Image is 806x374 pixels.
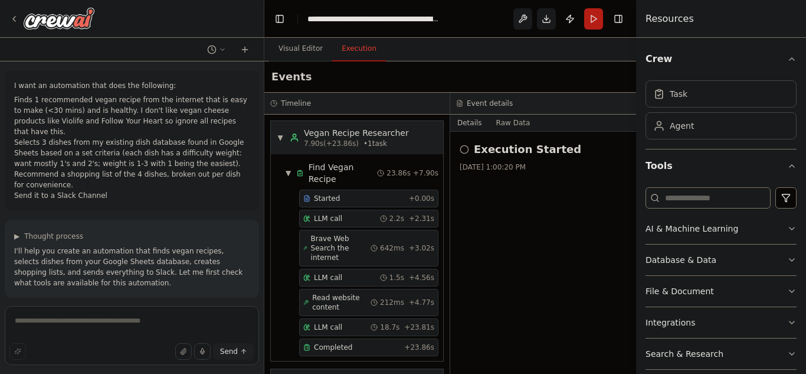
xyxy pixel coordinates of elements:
button: Improve this prompt [9,343,26,360]
span: Find Vegan Recipe [309,161,378,185]
span: 1.5s [389,273,404,282]
span: 212ms [380,298,404,307]
h2: Events [271,69,312,85]
span: Completed [314,343,352,352]
button: Visual Editor [269,37,332,61]
span: ▶ [14,232,19,241]
span: LLM call [314,323,342,332]
span: + 3.02s [409,243,434,253]
div: Vegan Recipe Researcher [304,127,409,139]
span: LLM call [314,273,342,282]
span: + 4.77s [409,298,434,307]
button: Click to speak your automation idea [194,343,211,360]
p: I'll help you create an automation that finds vegan recipes, selects dishes from your Google Shee... [14,246,250,288]
div: Integrations [646,317,695,329]
button: Hide right sidebar [610,11,627,27]
span: + 4.56s [409,273,434,282]
button: Switch to previous chat [202,43,231,57]
li: Selects 3 dishes from my existing dish database found in Google Sheets based on a set criteria (e... [14,137,250,169]
button: Raw Data [489,115,538,131]
div: Crew [646,76,797,149]
button: Execution [332,37,386,61]
li: Finds 1 recommended vegan recipe from the internet that is easy to make (<30 mins) and is healthy... [14,95,250,137]
span: Brave Web Search the internet [311,234,371,262]
span: • 1 task [363,139,387,148]
span: 2.2s [389,214,404,223]
span: 642ms [380,243,404,253]
button: Database & Data [646,245,797,275]
span: + 23.86s [404,343,434,352]
h4: Resources [646,12,694,26]
div: Task [670,88,687,100]
h3: Event details [467,99,513,108]
button: Start a new chat [235,43,254,57]
span: Thought process [24,232,83,241]
span: ▼ [277,133,284,142]
button: Upload files [175,343,192,360]
span: 7.90s (+23.86s) [304,139,359,148]
div: [DATE] 1:00:20 PM [460,162,627,172]
div: Database & Data [646,254,716,266]
button: ▶Thought process [14,232,83,241]
button: Integrations [646,307,797,338]
button: Send [213,343,254,360]
span: Send [220,347,238,356]
li: Send it to a Slack Channel [14,190,250,201]
div: File & Document [646,285,714,297]
h3: Timeline [281,99,311,108]
button: File & Document [646,276,797,307]
div: Search & Research [646,348,723,360]
button: Details [450,115,489,131]
span: Read website content [312,293,371,312]
span: 23.86s [386,168,411,178]
span: Started [314,194,340,203]
span: + 0.00s [409,194,434,203]
span: + 2.31s [409,214,434,223]
img: Logo [24,8,94,29]
nav: breadcrumb [307,13,440,25]
p: I want an automation that does the following: [14,80,250,91]
span: LLM call [314,214,342,223]
span: ▼ [285,168,291,178]
button: Tools [646,149,797,183]
button: Search & Research [646,339,797,369]
span: + 23.81s [404,323,434,332]
button: Crew [646,43,797,76]
h2: Execution Started [474,141,581,158]
button: AI & Machine Learning [646,213,797,244]
div: Agent [670,120,694,132]
span: + 7.90s [413,168,438,178]
button: Hide left sidebar [271,11,288,27]
li: Recommend a shopping list of the 4 dishes, broken out per dish for convenience. [14,169,250,190]
div: AI & Machine Learning [646,223,738,235]
span: 18.7s [380,323,399,332]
